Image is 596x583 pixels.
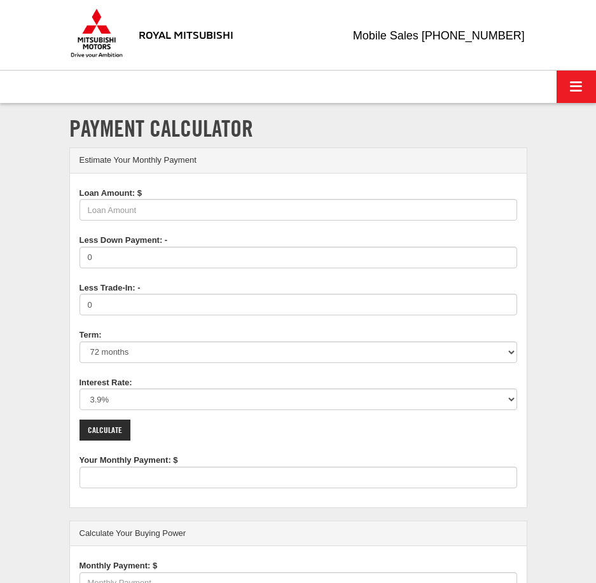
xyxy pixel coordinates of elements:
input: Loan Amount [80,199,517,221]
button: Click to show site navigation [557,71,596,103]
label: Less Down Payment: - [70,230,177,247]
img: Mitsubishi [68,8,125,58]
label: Term: [70,325,111,341]
span: Mobile Sales [353,29,419,42]
label: Interest Rate: [70,373,142,389]
label: Less Trade-In: - [70,278,150,294]
label: Monthly Payment: $ [70,556,167,572]
h1: Payment Calculator [69,116,527,141]
input: Calculate [80,420,130,441]
div: Estimate Your Monthly Payment [70,148,527,174]
div: Calculate Your Buying Power [70,521,527,547]
label: Loan Amount: $ [70,183,151,200]
span: [PHONE_NUMBER] [422,29,525,42]
h3: Royal Mitsubishi [139,29,233,41]
label: Your Monthly Payment: $ [70,450,188,467]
